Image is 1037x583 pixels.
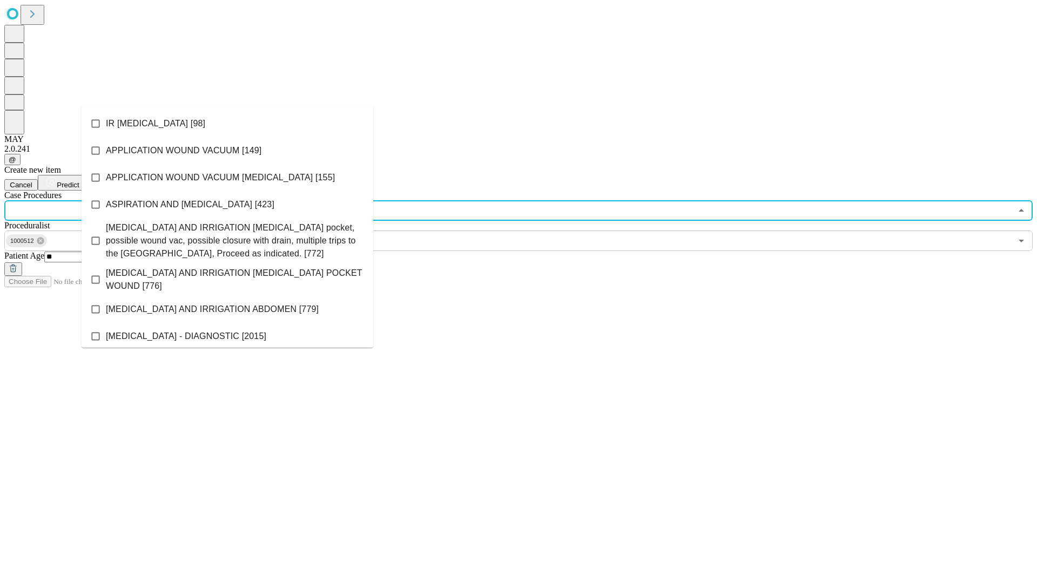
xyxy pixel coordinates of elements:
span: @ [9,155,16,164]
span: [MEDICAL_DATA] AND IRRIGATION [MEDICAL_DATA] pocket, possible wound vac, possible closure with dr... [106,221,365,260]
button: @ [4,154,21,165]
button: Close [1014,203,1029,218]
div: 1000512 [6,234,47,247]
div: 2.0.241 [4,144,1033,154]
span: [MEDICAL_DATA] - DIAGNOSTIC [2015] [106,330,266,343]
span: Create new item [4,165,61,174]
span: Proceduralist [4,221,50,230]
span: 1000512 [6,235,38,247]
div: MAY [4,134,1033,144]
span: APPLICATION WOUND VACUUM [MEDICAL_DATA] [155] [106,171,335,184]
span: [MEDICAL_DATA] AND IRRIGATION ABDOMEN [779] [106,303,319,316]
span: Cancel [10,181,32,189]
span: APPLICATION WOUND VACUUM [149] [106,144,261,157]
span: Patient Age [4,251,44,260]
button: Open [1014,233,1029,248]
span: [MEDICAL_DATA] AND IRRIGATION [MEDICAL_DATA] POCKET WOUND [776] [106,267,365,293]
span: Predict [57,181,79,189]
span: ASPIRATION AND [MEDICAL_DATA] [423] [106,198,274,211]
span: IR [MEDICAL_DATA] [98] [106,117,205,130]
span: Scheduled Procedure [4,191,62,200]
button: Predict [38,175,87,191]
button: Cancel [4,179,38,191]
